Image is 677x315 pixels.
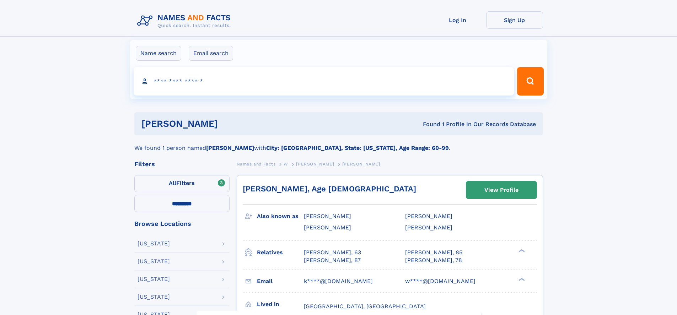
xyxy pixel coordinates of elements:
[486,11,543,29] a: Sign Up
[257,275,304,287] h3: Email
[405,224,452,231] span: [PERSON_NAME]
[429,11,486,29] a: Log In
[304,249,361,256] a: [PERSON_NAME], 63
[134,11,237,31] img: Logo Names and Facts
[304,213,351,219] span: [PERSON_NAME]
[304,303,426,310] span: [GEOGRAPHIC_DATA], [GEOGRAPHIC_DATA]
[304,224,351,231] span: [PERSON_NAME]
[405,256,462,264] a: [PERSON_NAME], 78
[405,249,462,256] a: [PERSON_NAME], 85
[169,180,176,186] span: All
[134,135,543,152] div: We found 1 person named with .
[243,184,416,193] a: [PERSON_NAME], Age [DEMOGRAPHIC_DATA]
[517,248,525,253] div: ❯
[342,162,380,167] span: [PERSON_NAME]
[405,213,452,219] span: [PERSON_NAME]
[484,182,519,198] div: View Profile
[266,145,449,151] b: City: [GEOGRAPHIC_DATA], State: [US_STATE], Age Range: 60-99
[284,159,288,168] a: W
[138,276,170,282] div: [US_STATE]
[296,162,334,167] span: [PERSON_NAME]
[257,246,304,259] h3: Relatives
[304,256,361,264] a: [PERSON_NAME], 87
[237,159,276,168] a: Names and Facts
[257,210,304,222] h3: Also known as
[189,46,233,61] label: Email search
[141,119,321,128] h1: [PERSON_NAME]
[138,294,170,300] div: [US_STATE]
[138,259,170,264] div: [US_STATE]
[136,46,181,61] label: Name search
[206,145,254,151] b: [PERSON_NAME]
[134,67,514,96] input: search input
[284,162,288,167] span: W
[517,277,525,282] div: ❯
[257,298,304,310] h3: Lived in
[320,120,536,128] div: Found 1 Profile In Our Records Database
[138,241,170,246] div: [US_STATE]
[134,221,230,227] div: Browse Locations
[517,67,543,96] button: Search Button
[296,159,334,168] a: [PERSON_NAME]
[134,161,230,167] div: Filters
[466,181,537,199] a: View Profile
[134,175,230,192] label: Filters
